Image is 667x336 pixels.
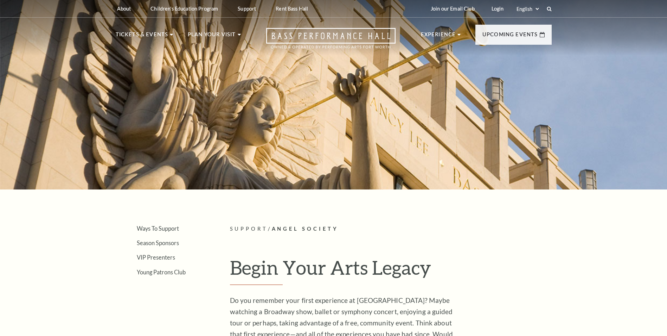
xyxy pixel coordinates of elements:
[117,6,131,12] p: About
[137,239,179,246] a: Season Sponsors
[272,226,339,232] span: Angel Society
[137,254,175,261] a: VIP Presenters
[230,256,552,285] h1: Begin Your Arts Legacy
[188,30,236,43] p: Plan Your Visit
[230,226,268,232] span: Support
[137,269,186,275] a: Young Patrons Club
[482,30,538,43] p: Upcoming Events
[515,6,540,12] select: Select:
[276,6,308,12] p: Rent Bass Hall
[116,30,168,43] p: Tickets & Events
[238,6,256,12] p: Support
[421,30,456,43] p: Experience
[230,225,552,234] p: /
[137,225,179,232] a: Ways To Support
[150,6,218,12] p: Children's Education Program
